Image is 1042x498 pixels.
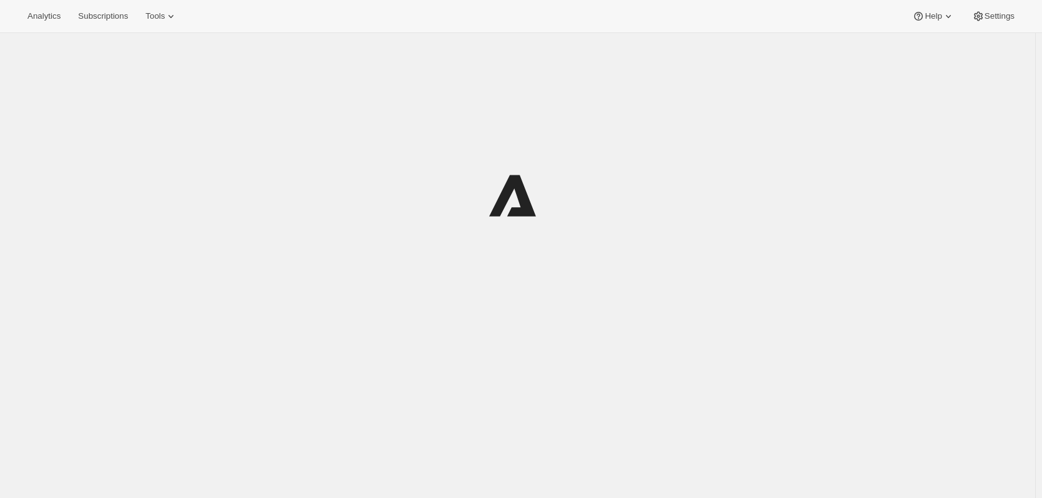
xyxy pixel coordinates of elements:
[965,7,1022,25] button: Settings
[78,11,128,21] span: Subscriptions
[145,11,165,21] span: Tools
[905,7,962,25] button: Help
[27,11,61,21] span: Analytics
[985,11,1015,21] span: Settings
[71,7,135,25] button: Subscriptions
[20,7,68,25] button: Analytics
[925,11,942,21] span: Help
[138,7,185,25] button: Tools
